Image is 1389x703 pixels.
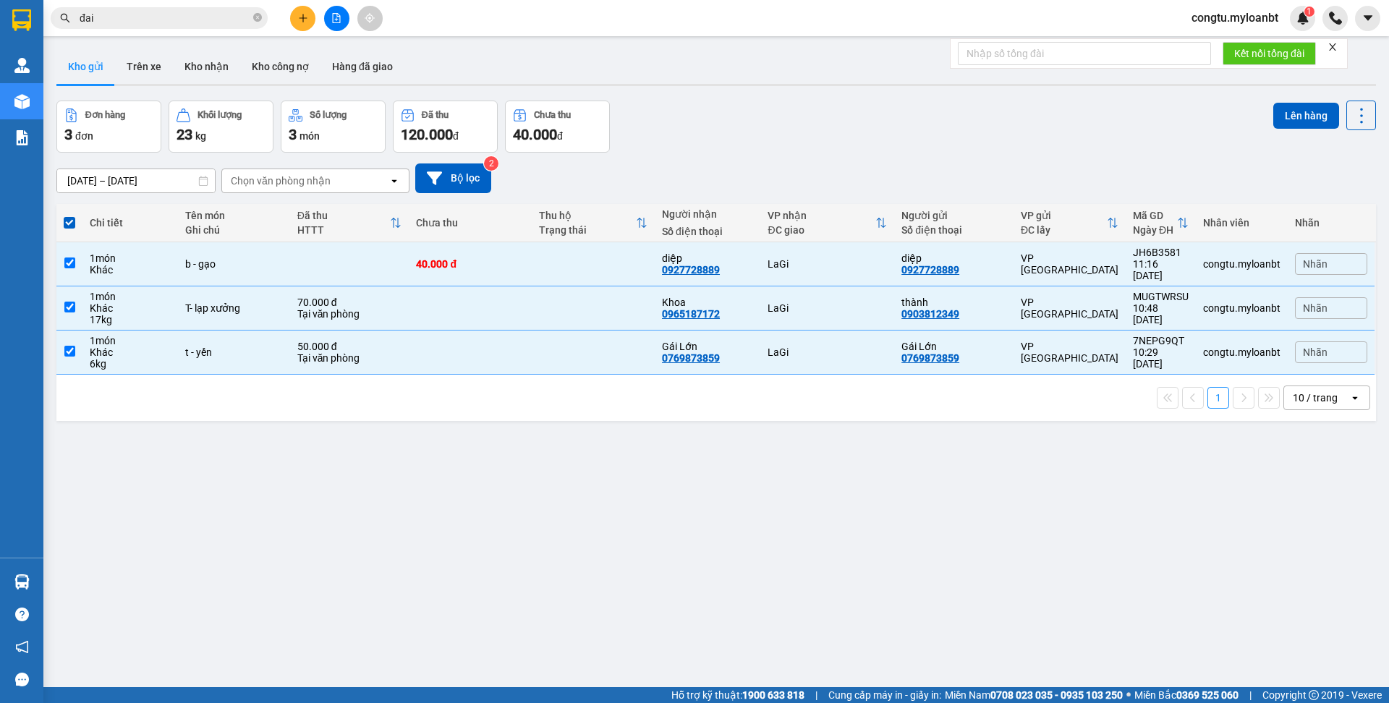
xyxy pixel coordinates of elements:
[422,110,449,120] div: Đã thu
[388,175,400,187] svg: open
[1203,258,1280,270] div: congtu.myloanbt
[1295,217,1367,229] div: Nhãn
[90,335,171,346] div: 1 món
[990,689,1123,701] strong: 0708 023 035 - 0935 103 250
[1133,224,1177,236] div: Ngày ĐH
[185,210,283,221] div: Tên món
[1126,204,1196,242] th: Toggle SortBy
[85,110,125,120] div: Đơn hàng
[901,341,1006,352] div: Gái Lớn
[14,94,30,109] img: warehouse-icon
[331,13,341,23] span: file-add
[6,94,71,108] span: 0968278298
[539,210,636,221] div: Thu hộ
[177,126,192,143] span: 23
[15,673,29,686] span: message
[662,208,753,220] div: Người nhận
[1303,302,1328,314] span: Nhãn
[662,341,753,352] div: Gái Lớn
[185,224,283,236] div: Ghi chú
[1355,6,1380,31] button: caret-down
[1133,210,1177,221] div: Mã GD
[760,204,894,242] th: Toggle SortBy
[671,687,804,703] span: Hỗ trợ kỹ thuật:
[1021,224,1107,236] div: ĐC lấy
[1207,387,1229,409] button: 1
[12,9,31,31] img: logo-vxr
[173,49,240,84] button: Kho nhận
[1303,258,1328,270] span: Nhãn
[828,687,941,703] span: Cung cấp máy in - giấy in:
[1303,346,1328,358] span: Nhãn
[185,346,283,358] div: t - yến
[505,101,610,153] button: Chưa thu40.000đ
[662,264,720,276] div: 0927728889
[56,49,115,84] button: Kho gửi
[1014,204,1126,242] th: Toggle SortBy
[1349,392,1361,404] svg: open
[1021,210,1107,221] div: VP gửi
[539,224,636,236] div: Trạng thái
[484,156,498,171] sup: 2
[1134,687,1239,703] span: Miền Bắc
[901,210,1006,221] div: Người gửi
[240,49,320,84] button: Kho công nợ
[195,130,206,142] span: kg
[1133,346,1189,370] div: 10:29 [DATE]
[297,352,402,364] div: Tại văn phòng
[281,101,386,153] button: Số lượng3món
[901,352,959,364] div: 0769873859
[1304,7,1314,17] sup: 1
[90,314,171,325] div: 17 kg
[1133,291,1189,302] div: MUGTWRSU
[1296,12,1309,25] img: icon-new-feature
[1133,258,1189,281] div: 11:16 [DATE]
[75,130,93,142] span: đơn
[15,608,29,621] span: question-circle
[14,58,30,73] img: warehouse-icon
[310,110,347,120] div: Số lượng
[662,226,753,237] div: Số điện thoại
[1249,687,1252,703] span: |
[290,204,409,242] th: Toggle SortBy
[415,163,491,193] button: Bộ lọc
[901,264,959,276] div: 0927728889
[1180,9,1290,27] span: congtu.myloanbt
[393,101,498,153] button: Đã thu120.000đ
[15,640,29,654] span: notification
[357,6,383,31] button: aim
[90,358,171,370] div: 6 kg
[662,297,753,308] div: Khoa
[557,130,563,142] span: đ
[513,126,557,143] span: 40.000
[1126,692,1131,698] span: ⚪️
[532,204,655,242] th: Toggle SortBy
[945,687,1123,703] span: Miền Nam
[57,169,215,192] input: Select a date range.
[365,13,375,23] span: aim
[1309,690,1319,700] span: copyright
[401,126,453,143] span: 120.000
[297,341,402,352] div: 50.000 đ
[958,42,1211,65] input: Nhập số tổng đài
[768,258,887,270] div: LaGi
[1021,341,1118,364] div: VP [GEOGRAPHIC_DATA]
[90,302,171,314] div: Khác
[453,130,459,142] span: đ
[297,297,402,308] div: 70.000 đ
[298,13,308,23] span: plus
[297,224,391,236] div: HTTT
[1133,247,1189,258] div: JH6B3581
[1021,297,1118,320] div: VP [GEOGRAPHIC_DATA]
[113,25,178,41] span: JH6B3581
[1328,42,1338,52] span: close
[169,101,273,153] button: Khối lượng23kg
[662,352,720,364] div: 0769873859
[289,126,297,143] span: 3
[6,51,68,92] span: 33 Bác Ái, P Phước Hội, TX Lagi
[901,297,1006,308] div: thành
[1203,217,1280,229] div: Nhân viên
[1176,689,1239,701] strong: 0369 525 060
[197,110,242,120] div: Khối lượng
[662,308,720,320] div: 0965187172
